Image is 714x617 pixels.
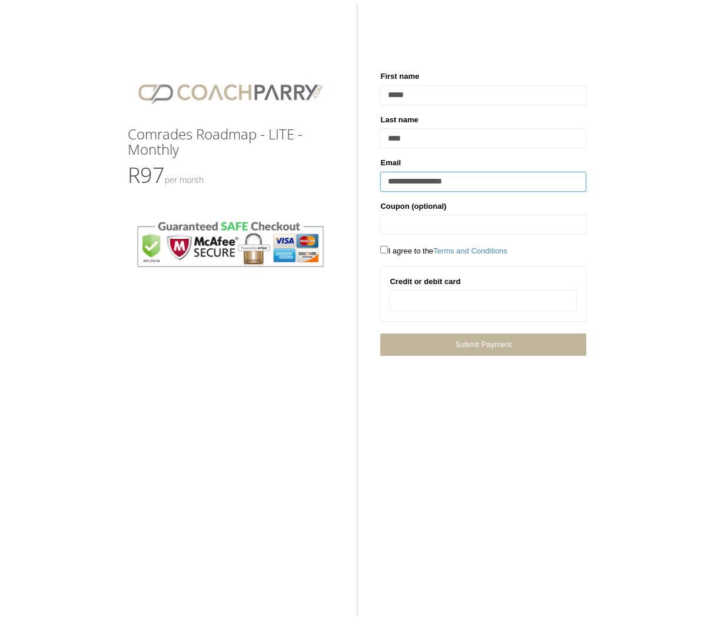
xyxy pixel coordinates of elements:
label: Last name [380,114,418,126]
img: CPlogo.png [128,71,333,115]
label: Email [380,157,401,169]
a: Terms and Conditions [433,246,507,255]
h3: Comrades Roadmap - LITE - Monthly [128,126,333,158]
label: First name [380,71,419,82]
a: Submit Payment [380,333,586,355]
span: R97 [128,161,204,189]
small: Per Month [165,174,204,185]
label: Coupon (optional) [380,201,446,212]
span: I agree to the [380,246,507,255]
label: Credit or debit card [390,276,460,288]
span: Submit Payment [455,340,511,349]
iframe: Secure card payment input frame [397,296,569,306]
